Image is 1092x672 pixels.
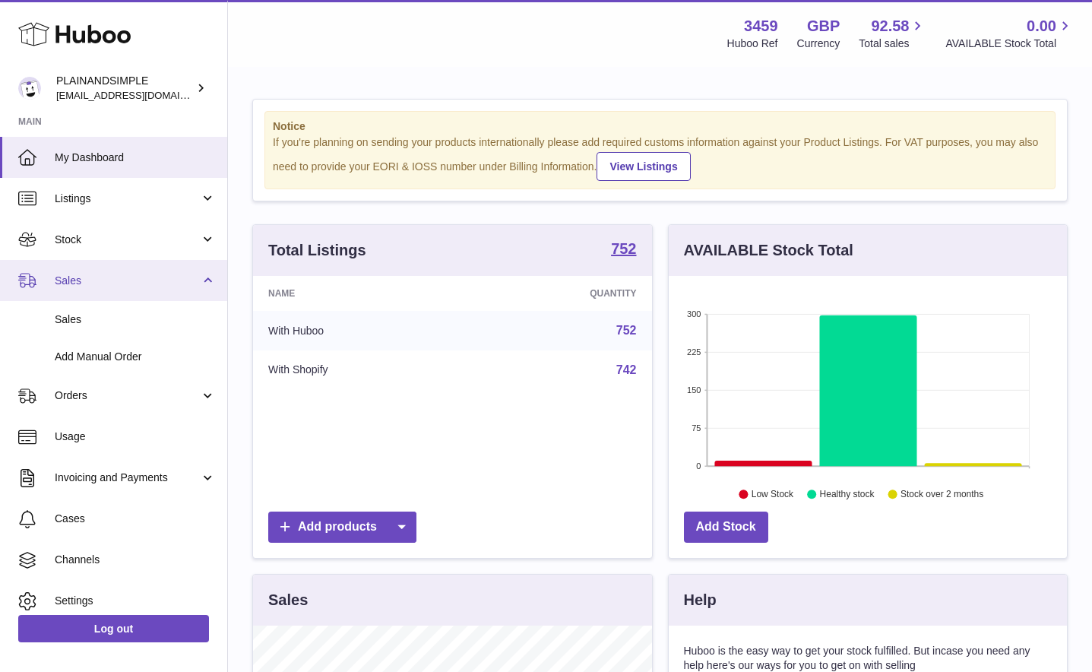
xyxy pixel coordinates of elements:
[55,233,200,247] span: Stock
[55,512,216,526] span: Cases
[859,36,926,51] span: Total sales
[18,77,41,100] img: duco@plainandsimple.com
[807,16,840,36] strong: GBP
[253,350,468,390] td: With Shopify
[692,423,701,433] text: 75
[55,430,216,444] span: Usage
[55,350,216,364] span: Add Manual Order
[55,388,200,403] span: Orders
[56,74,193,103] div: PLAINANDSIMPLE
[684,512,768,543] a: Add Stock
[55,594,216,608] span: Settings
[616,363,637,376] a: 742
[55,312,216,327] span: Sales
[871,16,909,36] span: 92.58
[468,276,652,311] th: Quantity
[55,471,200,485] span: Invoicing and Payments
[273,135,1047,181] div: If you're planning on sending your products internationally please add required customs informati...
[611,241,636,256] strong: 752
[1027,16,1056,36] span: 0.00
[684,240,853,261] h3: AVAILABLE Stock Total
[268,590,308,610] h3: Sales
[945,36,1074,51] span: AVAILABLE Stock Total
[55,192,200,206] span: Listings
[253,276,468,311] th: Name
[253,311,468,350] td: With Huboo
[687,385,701,395] text: 150
[945,16,1074,51] a: 0.00 AVAILABLE Stock Total
[55,553,216,567] span: Channels
[684,590,717,610] h3: Help
[268,512,416,543] a: Add products
[687,309,701,319] text: 300
[18,615,209,642] a: Log out
[273,119,1047,134] strong: Notice
[859,16,926,51] a: 92.58 Total sales
[56,89,223,101] span: [EMAIL_ADDRESS][DOMAIN_NAME]
[727,36,778,51] div: Huboo Ref
[797,36,840,51] div: Currency
[611,241,636,259] a: 752
[268,240,366,261] h3: Total Listings
[55,274,200,288] span: Sales
[819,489,875,499] text: Healthy stock
[696,461,701,471] text: 0
[751,489,793,499] text: Low Stock
[901,489,983,499] text: Stock over 2 months
[616,324,637,337] a: 752
[687,347,701,357] text: 225
[597,152,690,181] a: View Listings
[744,16,778,36] strong: 3459
[55,151,216,165] span: My Dashboard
